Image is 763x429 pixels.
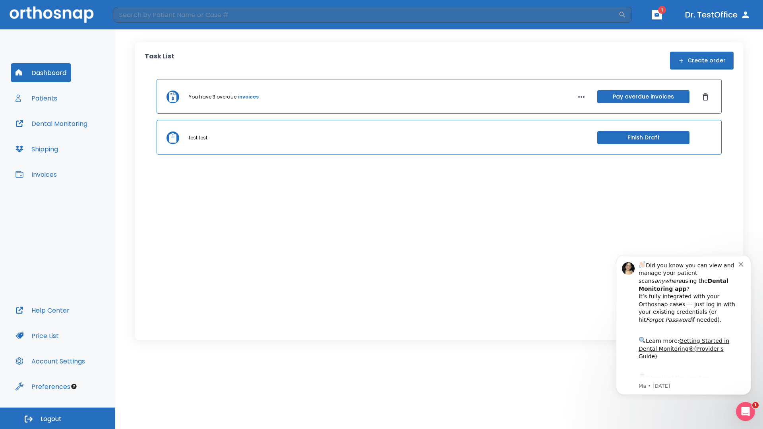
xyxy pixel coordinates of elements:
[145,52,174,70] p: Task List
[658,6,666,14] span: 1
[11,301,74,320] button: Help Center
[11,139,63,158] button: Shipping
[11,377,75,396] button: Preferences
[114,7,618,23] input: Search by Patient Name or Case #
[189,134,207,141] p: test test
[135,12,141,19] button: Dismiss notification
[682,8,753,22] button: Dr. TestOffice
[35,125,135,165] div: Download the app: | ​ Let us know if you need help getting started!
[11,326,64,345] button: Price List
[752,402,759,408] span: 1
[10,6,94,23] img: Orthosnap
[597,90,689,103] button: Pay overdue invoices
[11,63,71,82] button: Dashboard
[189,93,236,100] p: You have 3 overdue
[238,93,259,100] a: invoices
[35,135,135,142] p: Message from Ma, sent 6w ago
[736,402,755,421] iframe: Intercom live chat
[699,91,712,103] button: Dismiss
[41,415,62,423] span: Logout
[597,131,689,144] button: Finish Draft
[11,114,92,133] button: Dental Monitoring
[11,165,62,184] button: Invoices
[11,352,90,371] button: Account Settings
[604,248,763,400] iframe: Intercom notifications message
[70,383,77,390] div: Tooltip anchor
[11,89,62,108] button: Patients
[35,127,105,141] a: App Store
[670,52,734,70] button: Create order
